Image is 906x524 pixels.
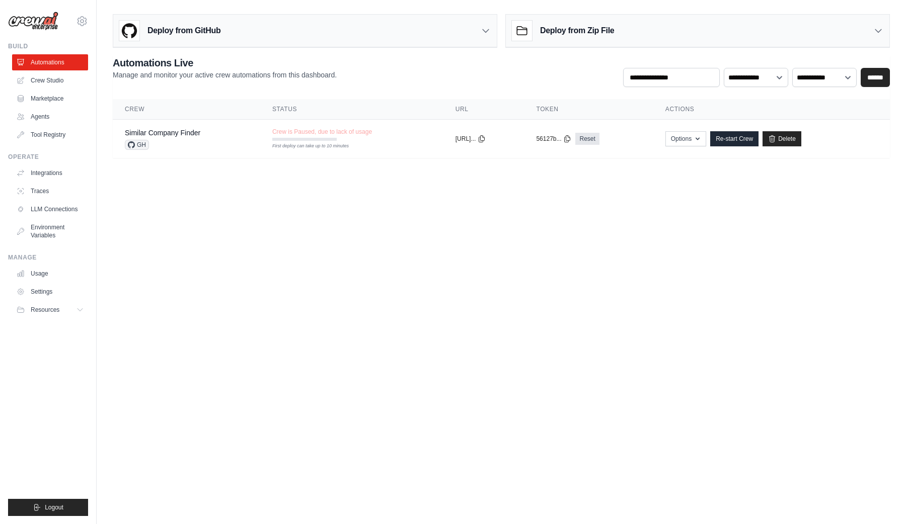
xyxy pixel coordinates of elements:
[8,153,88,161] div: Operate
[710,131,759,146] a: Re-start Crew
[12,183,88,199] a: Traces
[45,503,63,511] span: Logout
[8,253,88,261] div: Manage
[272,143,337,150] div: First deploy can take up to 10 minutes
[113,56,337,70] h2: Automations Live
[12,109,88,125] a: Agents
[147,25,220,37] h3: Deploy from GitHub
[8,499,88,516] button: Logout
[125,129,200,137] a: Similar Company Finder
[12,266,88,282] a: Usage
[119,21,139,41] img: GitHub Logo
[12,201,88,217] a: LLM Connections
[12,302,88,318] button: Resources
[8,42,88,50] div: Build
[113,70,337,80] p: Manage and monitor your active crew automations from this dashboard.
[12,127,88,143] a: Tool Registry
[12,284,88,300] a: Settings
[8,12,58,31] img: Logo
[653,99,890,120] th: Actions
[260,99,443,120] th: Status
[524,99,653,120] th: Token
[125,140,149,150] span: GH
[272,128,372,136] span: Crew is Paused, due to lack of usage
[12,54,88,70] a: Automations
[763,131,801,146] a: Delete
[12,165,88,181] a: Integrations
[575,133,599,145] a: Reset
[12,91,88,107] a: Marketplace
[12,72,88,89] a: Crew Studio
[443,99,524,120] th: URL
[665,131,706,146] button: Options
[540,25,614,37] h3: Deploy from Zip File
[113,99,260,120] th: Crew
[536,135,571,143] button: 56127b...
[31,306,59,314] span: Resources
[12,219,88,243] a: Environment Variables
